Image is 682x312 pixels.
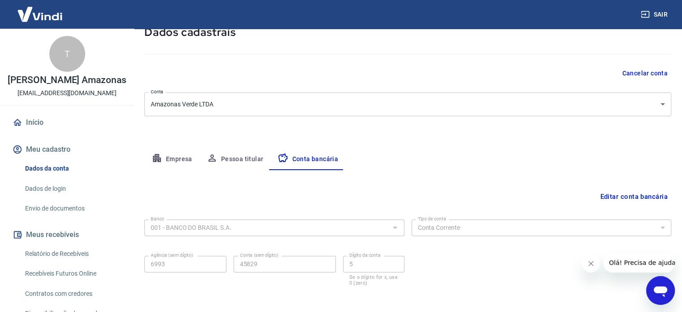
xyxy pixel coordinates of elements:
[418,215,446,222] label: Tipo de conta
[49,36,85,72] div: T
[240,252,278,259] label: Conta (sem dígito)
[646,276,675,305] iframe: Botão para abrir a janela de mensagens
[11,113,123,132] a: Início
[604,253,675,272] iframe: Mensagem da empresa
[22,285,123,303] a: Contratos com credores
[639,6,671,23] button: Sair
[22,264,123,283] a: Recebíveis Futuros Online
[596,188,671,205] button: Editar conta bancária
[22,159,123,178] a: Dados da conta
[5,6,75,13] span: Olá! Precisa de ajuda?
[151,215,164,222] label: Banco
[11,140,123,159] button: Meu cadastro
[618,65,671,82] button: Cancelar conta
[22,199,123,218] a: Envio de documentos
[11,225,123,245] button: Meus recebíveis
[144,25,671,40] h5: Dados cadastrais
[151,88,163,95] label: Conta
[349,274,398,286] p: Se o dígito for x, use 0 (zero)
[22,180,123,198] a: Dados de login
[144,92,671,116] div: Amazonas Verde LTDA
[151,252,193,259] label: Agência (sem dígito)
[11,0,69,28] img: Vindi
[200,149,271,170] button: Pessoa titular
[8,75,126,85] p: [PERSON_NAME] Amazonas
[270,149,345,170] button: Conta bancária
[144,149,200,170] button: Empresa
[349,252,381,259] label: Dígito da conta
[22,245,123,263] a: Relatório de Recebíveis
[17,88,117,98] p: [EMAIL_ADDRESS][DOMAIN_NAME]
[582,255,600,272] iframe: Fechar mensagem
